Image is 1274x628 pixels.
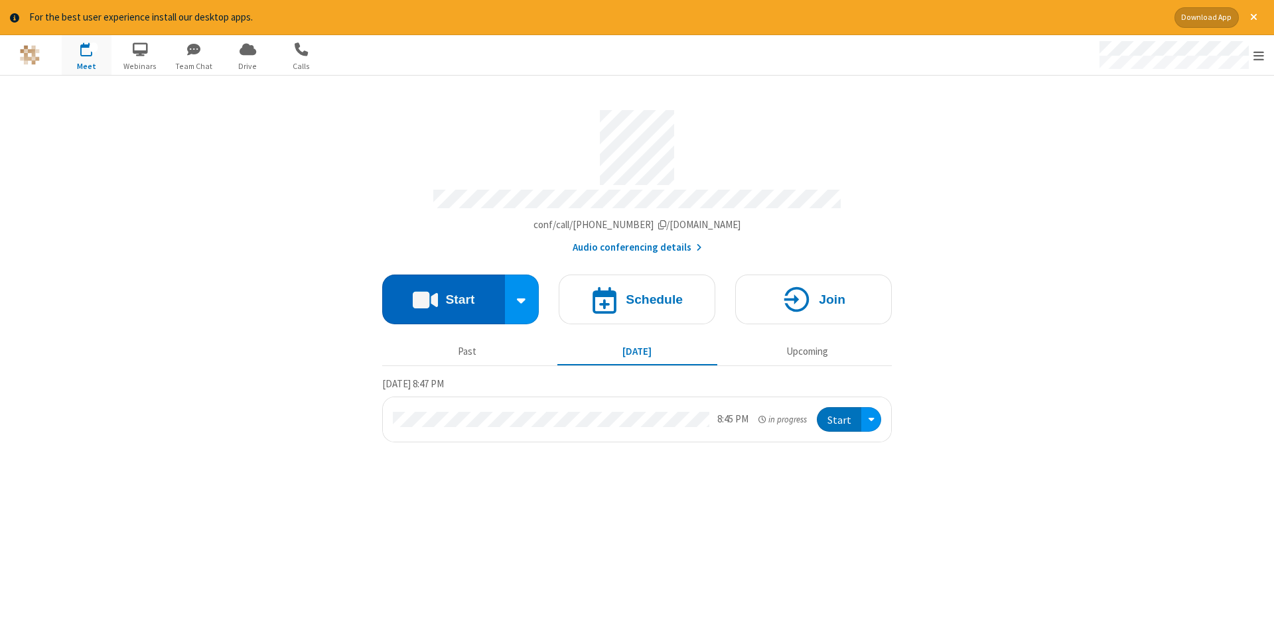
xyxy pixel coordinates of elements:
[819,293,845,306] h4: Join
[62,60,111,72] span: Meet
[626,293,683,306] h4: Schedule
[20,45,40,65] img: QA Selenium DO NOT DELETE OR CHANGE
[382,100,892,255] section: Account details
[717,412,748,427] div: 8:45 PM
[90,42,98,52] div: 1
[1243,7,1264,28] button: Close alert
[727,340,887,365] button: Upcoming
[388,340,547,365] button: Past
[559,275,715,324] button: Schedule
[861,407,881,432] div: Open menu
[1174,7,1239,28] button: Download App
[29,10,1165,25] div: For the best user experience install our desktop apps.
[758,413,807,426] em: in progress
[445,293,474,306] h4: Start
[5,35,54,75] button: Logo
[169,60,219,72] span: Team Chat
[223,60,273,72] span: Drive
[557,340,717,365] button: [DATE]
[382,275,505,324] button: Start
[533,218,741,233] button: Copy my meeting room linkCopy my meeting room link
[817,407,861,432] button: Start
[505,275,539,324] div: Start conference options
[735,275,892,324] button: Join
[533,218,741,231] span: Copy my meeting room link
[1087,35,1274,75] div: Open menu
[573,240,702,255] button: Audio conferencing details
[382,376,892,442] section: Today's Meetings
[382,377,444,390] span: [DATE] 8:47 PM
[277,60,326,72] span: Calls
[115,60,165,72] span: Webinars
